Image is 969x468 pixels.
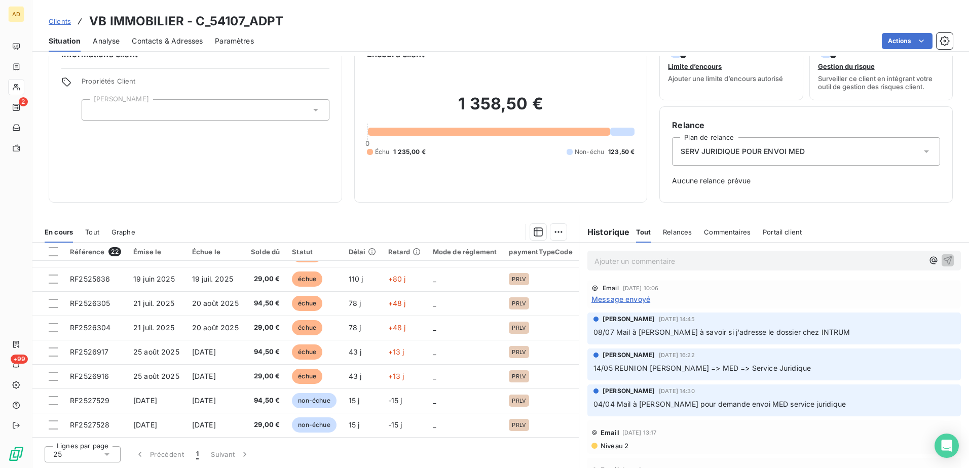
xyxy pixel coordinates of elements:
[129,444,190,465] button: Précédent
[591,294,650,304] span: Message envoyé
[636,228,651,236] span: Tout
[349,420,360,429] span: 15 j
[133,372,179,380] span: 25 août 2025
[89,12,283,30] h3: VB IMMOBILIER - C_54107_ADPT
[53,449,62,459] span: 25
[603,350,655,360] span: [PERSON_NAME]
[8,446,24,462] img: Logo LeanPay
[70,323,110,332] span: RF2526304
[882,33,933,49] button: Actions
[192,420,216,429] span: [DATE]
[196,449,199,459] span: 1
[205,444,256,465] button: Suivant
[251,420,280,430] span: 29,00 €
[70,372,109,380] span: RF2526916
[251,248,280,256] div: Solde dû
[433,396,436,405] span: _
[349,396,360,405] span: 15 j
[70,396,109,405] span: RF2527529
[133,420,157,429] span: [DATE]
[608,147,635,157] span: 123,50 €
[818,62,875,70] span: Gestion du risque
[388,248,421,256] div: Retard
[192,396,216,405] span: [DATE]
[659,352,695,358] span: [DATE] 16:22
[292,369,322,384] span: échue
[433,275,436,283] span: _
[593,328,850,336] span: 08/07 Mail à [PERSON_NAME] à savoir si j'adresse le dossier chez INTRUM
[70,247,121,256] div: Référence
[575,147,604,157] span: Non-échu
[192,347,216,356] span: [DATE]
[49,16,71,26] a: Clients
[388,299,406,307] span: +48 j
[93,36,120,46] span: Analyse
[85,228,99,236] span: Tout
[601,428,619,437] span: Email
[70,420,109,429] span: RF2527528
[600,442,628,450] span: Niveau 2
[512,325,526,331] span: PRLV
[388,323,406,332] span: +48 j
[668,74,783,83] span: Ajouter une limite d’encours autorisé
[19,97,28,106] span: 2
[365,139,369,147] span: 0
[579,226,630,238] h6: Historique
[668,62,722,70] span: Limite d’encours
[433,372,436,380] span: _
[90,105,98,114] input: Ajouter une valeur
[292,296,322,311] span: échue
[70,347,108,356] span: RF2526917
[192,299,239,307] span: 20 août 2025
[49,36,81,46] span: Situation
[512,398,526,404] span: PRLV
[512,373,526,379] span: PRLV
[8,6,24,22] div: AD
[512,422,526,428] span: PRLV
[433,248,497,256] div: Mode de réglement
[251,371,280,381] span: 29,00 €
[132,36,203,46] span: Contacts & Adresses
[349,299,361,307] span: 78 j
[192,275,233,283] span: 19 juil. 2025
[663,228,692,236] span: Relances
[11,355,28,364] span: +99
[603,386,655,396] span: [PERSON_NAME]
[133,396,157,405] span: [DATE]
[45,228,73,236] span: En cours
[388,347,404,356] span: +13 j
[659,316,695,322] span: [DATE] 14:45
[192,372,216,380] span: [DATE]
[593,364,811,372] span: 14/05 REUNION [PERSON_NAME] => MED => Service Juridique
[388,396,402,405] span: -15 j
[672,176,940,186] span: Aucune relance prévue
[349,347,362,356] span: 43 j
[133,248,180,256] div: Émise le
[49,17,71,25] span: Clients
[349,372,362,380] span: 43 j
[704,228,751,236] span: Commentaires
[433,323,436,332] span: _
[623,285,659,291] span: [DATE] 10:06
[349,248,376,256] div: Délai
[108,247,121,256] span: 22
[367,94,635,124] h2: 1 358,50 €
[292,344,322,360] span: échue
[292,393,336,408] span: non-échue
[292,320,322,335] span: échue
[512,276,526,282] span: PRLV
[70,299,110,307] span: RF2526305
[215,36,254,46] span: Paramètres
[375,147,390,157] span: Échu
[111,228,135,236] span: Graphe
[292,248,337,256] div: Statut
[192,248,239,256] div: Échue le
[388,420,402,429] span: -15 j
[681,146,804,157] span: SERV JURIDIQUE POUR ENVOI MED
[133,323,174,332] span: 21 juil. 2025
[659,388,695,394] span: [DATE] 14:30
[622,430,657,436] span: [DATE] 13:17
[133,347,179,356] span: 25 août 2025
[603,315,655,324] span: [PERSON_NAME]
[433,299,436,307] span: _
